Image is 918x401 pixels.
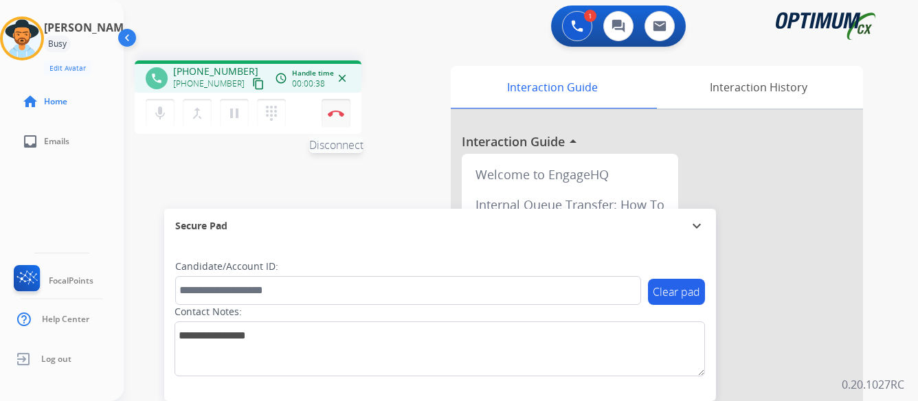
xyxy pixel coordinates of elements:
[173,78,245,89] span: [PHONE_NUMBER]
[44,96,67,107] span: Home
[309,137,363,153] span: Disconnect
[292,78,325,89] span: 00:00:38
[467,159,673,190] div: Welcome to EngageHQ
[842,376,904,393] p: 0.20.1027RC
[322,99,350,128] button: Disconnect
[44,136,69,147] span: Emails
[175,219,227,233] span: Secure Pad
[11,265,93,297] a: FocalPoints
[648,279,705,305] button: Clear pad
[292,68,334,78] span: Handle time
[451,66,653,108] div: Interaction Guide
[42,314,89,325] span: Help Center
[150,72,163,84] mat-icon: phone
[175,260,278,273] label: Candidate/Account ID:
[653,66,863,108] div: Interaction History
[328,110,344,117] img: control
[584,10,596,22] div: 1
[44,36,71,52] div: Busy
[226,105,243,122] mat-icon: pause
[3,19,41,58] img: avatar
[152,105,168,122] mat-icon: mic
[688,218,705,234] mat-icon: expand_more
[275,72,287,84] mat-icon: access_time
[22,133,38,150] mat-icon: inbox
[467,190,673,220] div: Internal Queue Transfer: How To
[41,354,71,365] span: Log out
[44,60,91,76] button: Edit Avatar
[252,78,265,90] mat-icon: content_copy
[189,105,205,122] mat-icon: merge_type
[22,93,38,110] mat-icon: home
[49,275,93,286] span: FocalPoints
[44,19,133,36] h3: [PERSON_NAME]
[175,305,242,319] label: Contact Notes:
[173,65,258,78] span: [PHONE_NUMBER]
[263,105,280,122] mat-icon: dialpad
[336,72,348,84] mat-icon: close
